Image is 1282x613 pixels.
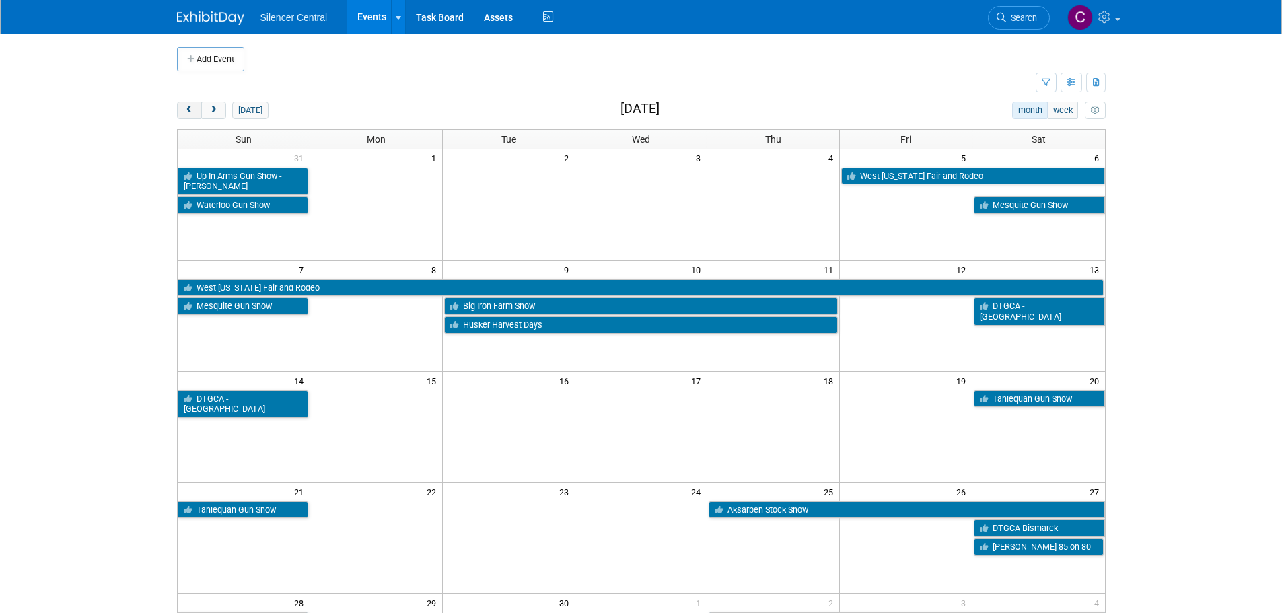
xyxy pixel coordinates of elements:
span: 3 [695,149,707,166]
a: West [US_STATE] Fair and Rodeo [178,279,1104,297]
span: 21 [293,483,310,500]
span: Sun [236,134,252,145]
a: Waterloo Gun Show [178,196,308,214]
span: 27 [1088,483,1105,500]
a: Husker Harvest Days [444,316,839,334]
span: Search [1006,13,1037,23]
i: Personalize Calendar [1091,106,1100,115]
button: prev [177,102,202,119]
a: Up In Arms Gun Show - [PERSON_NAME] [178,168,308,195]
span: 3 [960,594,972,611]
span: 30 [558,594,575,611]
a: DTGCA - [GEOGRAPHIC_DATA] [974,297,1104,325]
button: week [1047,102,1078,119]
span: 8 [430,261,442,278]
span: 4 [827,149,839,166]
span: 16 [558,372,575,389]
span: 6 [1093,149,1105,166]
h2: [DATE] [620,102,660,116]
span: 29 [425,594,442,611]
span: 4 [1093,594,1105,611]
img: Cade Cox [1067,5,1093,30]
a: Mesquite Gun Show [178,297,308,315]
span: Tue [501,134,516,145]
a: Tahlequah Gun Show [178,501,308,519]
a: Tahlequah Gun Show [974,390,1104,408]
button: month [1012,102,1048,119]
span: Wed [632,134,650,145]
span: 17 [690,372,707,389]
span: 20 [1088,372,1105,389]
a: Big Iron Farm Show [444,297,839,315]
img: ExhibitDay [177,11,244,25]
span: 18 [822,372,839,389]
span: 2 [827,594,839,611]
span: 19 [955,372,972,389]
span: Thu [765,134,781,145]
span: 2 [563,149,575,166]
a: West [US_STATE] Fair and Rodeo [841,168,1104,185]
span: 7 [297,261,310,278]
a: [PERSON_NAME] 85 on 80 [974,538,1103,556]
span: Fri [900,134,911,145]
span: 28 [293,594,310,611]
span: 31 [293,149,310,166]
a: DTGCA Bismarck [974,519,1104,537]
span: Silencer Central [260,12,328,23]
button: [DATE] [232,102,268,119]
a: Mesquite Gun Show [974,196,1104,214]
span: Sat [1032,134,1046,145]
span: 22 [425,483,442,500]
a: DTGCA - [GEOGRAPHIC_DATA] [178,390,308,418]
span: 10 [690,261,707,278]
button: myCustomButton [1085,102,1105,119]
span: 14 [293,372,310,389]
span: Mon [367,134,386,145]
span: 11 [822,261,839,278]
span: 15 [425,372,442,389]
a: Search [988,6,1050,30]
span: 26 [955,483,972,500]
span: 1 [695,594,707,611]
span: 1 [430,149,442,166]
span: 24 [690,483,707,500]
span: 12 [955,261,972,278]
span: 5 [960,149,972,166]
span: 9 [563,261,575,278]
span: 25 [822,483,839,500]
button: next [201,102,226,119]
a: Aksarben Stock Show [709,501,1104,519]
span: 23 [558,483,575,500]
span: 13 [1088,261,1105,278]
button: Add Event [177,47,244,71]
